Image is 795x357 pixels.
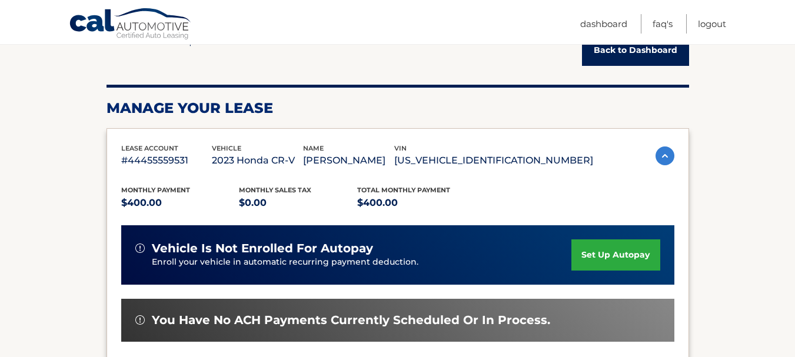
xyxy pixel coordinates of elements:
[121,144,178,152] span: lease account
[698,14,726,34] a: Logout
[212,144,241,152] span: vehicle
[69,8,192,42] a: Cal Automotive
[152,256,572,269] p: Enroll your vehicle in automatic recurring payment deduction.
[357,195,475,211] p: $400.00
[152,241,373,256] span: vehicle is not enrolled for autopay
[582,35,689,66] a: Back to Dashboard
[107,99,689,117] h2: Manage Your Lease
[394,144,407,152] span: vin
[121,195,240,211] p: $400.00
[580,14,627,34] a: Dashboard
[394,152,593,169] p: [US_VEHICLE_IDENTIFICATION_NUMBER]
[303,144,324,152] span: name
[656,146,674,165] img: accordion-active.svg
[239,195,357,211] p: $0.00
[121,186,190,194] span: Monthly Payment
[653,14,673,34] a: FAQ's
[212,152,303,169] p: 2023 Honda CR-V
[239,186,311,194] span: Monthly sales Tax
[135,315,145,325] img: alert-white.svg
[571,239,660,271] a: set up autopay
[121,152,212,169] p: #44455559531
[152,313,550,328] span: You have no ACH payments currently scheduled or in process.
[303,152,394,169] p: [PERSON_NAME]
[135,243,145,253] img: alert-white.svg
[357,186,450,194] span: Total Monthly Payment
